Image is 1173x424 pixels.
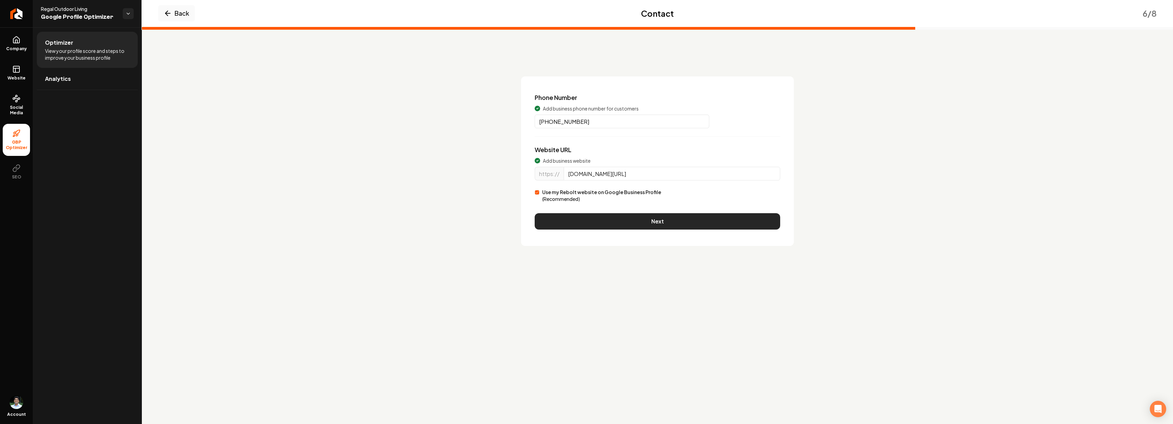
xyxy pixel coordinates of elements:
[543,157,591,164] span: Add business website
[45,75,71,83] span: Analytics
[10,395,23,409] img: Arwin Rahmatpanah
[9,174,24,180] span: SEO
[535,93,577,101] label: Phone Number
[41,5,117,12] span: Regal Outdoor Living
[3,105,30,116] span: Social Media
[3,46,30,52] span: Company
[539,170,560,177] span: https://
[10,395,23,409] button: Open user button
[41,12,117,22] span: Google Profile Optimizer
[7,412,26,417] span: Account
[564,167,780,180] input: example.com
[3,89,30,121] a: Social Media
[542,189,661,202] label: Use my Rebolt website on Google Business Profile
[535,146,571,153] label: Website URL
[641,8,674,19] h2: Contact
[10,8,23,19] img: Rebolt Logo
[543,105,639,112] span: Add business phone number for customers
[1150,401,1166,417] div: Open Intercom Messenger
[45,47,130,61] span: View your profile score and steps to improve your business profile
[5,75,28,81] span: Website
[3,30,30,57] a: Company
[542,196,580,202] span: (Recommended)
[3,159,30,185] button: SEO
[535,213,780,230] button: Next
[3,140,30,150] span: GBP Optimizer
[37,68,138,90] a: Analytics
[1143,8,1157,19] div: 6 / 8
[3,60,30,86] a: Website
[45,39,73,47] span: Optimizer
[158,5,195,21] button: Back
